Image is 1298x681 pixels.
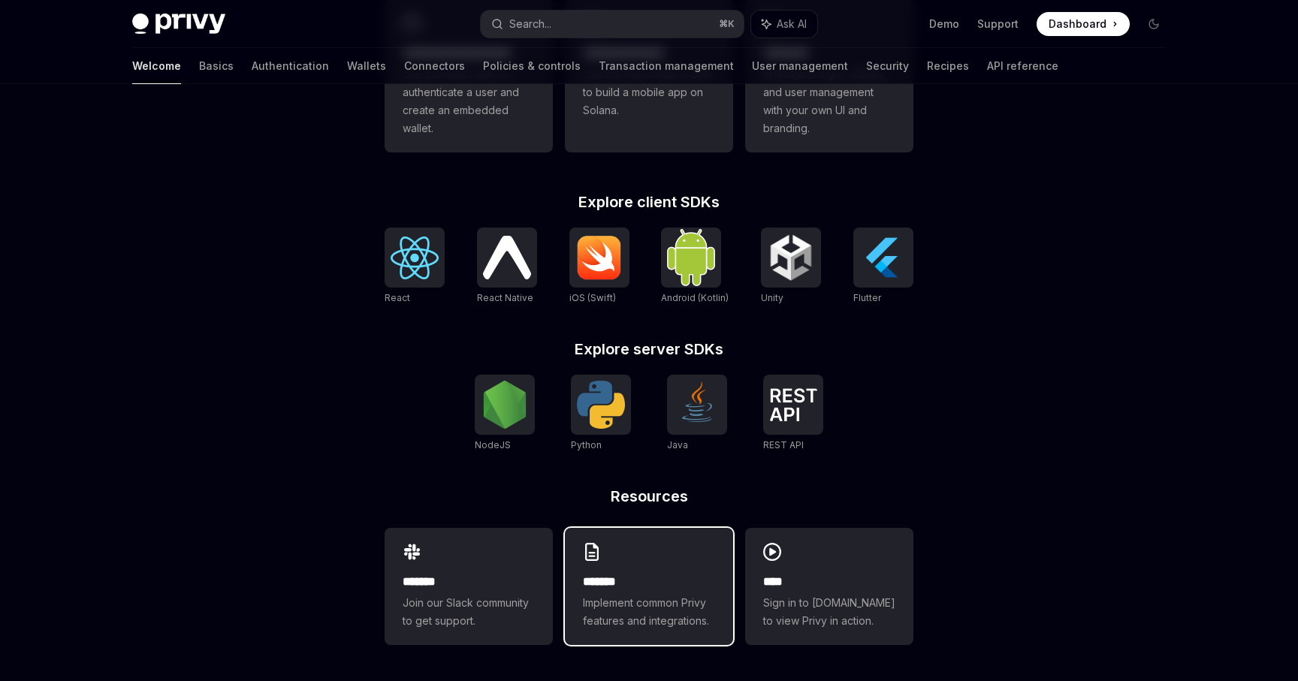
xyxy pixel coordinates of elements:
a: Demo [929,17,959,32]
span: ⌘ K [719,18,735,30]
a: Wallets [347,48,386,84]
a: ReactReact [385,228,445,306]
a: Welcome [132,48,181,84]
button: Toggle dark mode [1142,12,1166,36]
a: ****Sign in to [DOMAIN_NAME] to view Privy in action. [745,528,913,645]
span: React [385,292,410,303]
a: Policies & controls [483,48,581,84]
img: Java [673,381,721,429]
span: Flutter [853,292,881,303]
button: Ask AI [751,11,817,38]
a: React NativeReact Native [477,228,537,306]
span: Implement common Privy features and integrations. [583,594,715,630]
a: Recipes [927,48,969,84]
img: Flutter [859,234,907,282]
img: dark logo [132,14,225,35]
a: Dashboard [1037,12,1130,36]
a: PythonPython [571,375,631,453]
img: Unity [767,234,815,282]
img: REST API [769,388,817,421]
h2: Explore server SDKs [385,342,913,357]
a: JavaJava [667,375,727,453]
img: iOS (Swift) [575,235,623,280]
span: React Native [477,292,533,303]
a: Android (Kotlin)Android (Kotlin) [661,228,729,306]
a: UnityUnity [761,228,821,306]
span: Sign in to [DOMAIN_NAME] to view Privy in action. [763,594,895,630]
h2: Explore client SDKs [385,194,913,209]
span: Android (Kotlin) [661,292,729,303]
h2: Resources [385,489,913,504]
span: Java [667,439,688,450]
img: NodeJS [481,381,529,429]
a: Basics [199,48,234,84]
span: NodeJS [475,439,511,450]
a: NodeJSNodeJS [475,375,535,453]
span: Python [571,439,602,450]
span: Join our Slack community to get support. [403,594,535,630]
span: Use the React SDK to authenticate a user and create an embedded wallet. [403,65,535,137]
a: REST APIREST API [763,375,823,453]
span: Use the React Native SDK to build a mobile app on Solana. [583,65,715,119]
a: User management [752,48,848,84]
img: React [391,237,439,279]
span: REST API [763,439,804,450]
a: **** **Join our Slack community to get support. [385,528,553,645]
span: iOS (Swift) [569,292,616,303]
span: Ask AI [777,17,807,32]
a: **** **Implement common Privy features and integrations. [565,528,733,645]
img: React Native [483,236,531,279]
a: Support [977,17,1019,32]
a: FlutterFlutter [853,228,913,306]
span: Dashboard [1049,17,1106,32]
button: Search...⌘K [481,11,744,38]
a: API reference [987,48,1058,84]
a: Transaction management [599,48,734,84]
a: Security [866,48,909,84]
div: Search... [509,15,551,33]
a: Authentication [252,48,329,84]
img: Android (Kotlin) [667,229,715,285]
a: iOS (Swift)iOS (Swift) [569,228,629,306]
img: Python [577,381,625,429]
span: Unity [761,292,783,303]
a: Connectors [404,48,465,84]
span: Whitelabel login, wallets, and user management with your own UI and branding. [763,65,895,137]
